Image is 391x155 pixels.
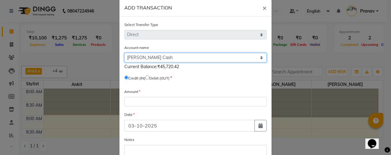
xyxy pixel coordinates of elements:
[124,45,149,50] label: Account name
[124,4,172,11] h6: ADD TRANSACTION
[262,3,267,12] span: ×
[128,76,145,81] label: Credit (IN)
[124,137,134,142] label: Notes
[124,22,158,28] label: Select Transfer Type
[124,89,140,94] label: Amount
[124,112,135,117] label: Date
[365,131,385,149] iframe: chat widget
[149,76,170,81] label: Debit (OUT)
[124,64,179,69] span: Current Balance:₹45,720.42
